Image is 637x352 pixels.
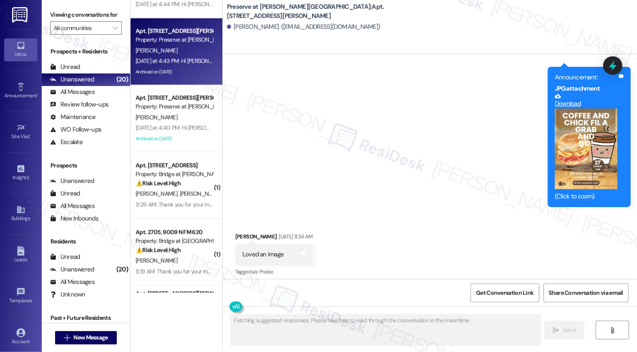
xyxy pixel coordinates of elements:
label: Viewing conversations for [50,8,122,21]
div: Unread [50,253,80,261]
a: Buildings [4,203,38,225]
div: Unknown [50,290,86,299]
strong: ⚠️ Risk Level: High [136,180,181,187]
span: • [29,173,30,179]
div: [DATE] 11:34 AM [277,232,312,241]
span: [PERSON_NAME] [136,114,177,121]
span: Praise [259,268,273,275]
a: Account [4,326,38,348]
div: Apt. [STREET_ADDRESS][PERSON_NAME] [136,27,213,35]
div: Prospects + Residents [42,47,130,56]
div: Apt. 2705, 9009 N FM 620 [136,228,213,237]
div: Past + Future Residents [42,314,130,322]
a: Download [555,93,617,108]
span: [PERSON_NAME] [136,47,177,54]
span: • [32,296,33,302]
div: Loved an image [242,250,284,259]
b: Preserve at [PERSON_NAME][GEOGRAPHIC_DATA]: Apt. [STREET_ADDRESS][PERSON_NAME] [227,3,394,20]
span: Send [563,326,576,334]
div: All Messages [50,202,95,210]
div: (Click to zoom) [555,192,617,201]
textarea: Fetching suggested responses. Please feel free to read through the conversation in the meantime. [231,314,541,346]
div: Archived on [DATE] [135,134,214,144]
span: • [37,91,38,97]
div: WO Follow-ups [50,125,101,134]
a: Insights • [4,162,38,184]
div: Announcement: [555,73,617,82]
div: Residents [42,237,130,246]
div: Unanswered [50,177,94,185]
div: Unread [50,63,80,71]
div: Apt. [STREET_ADDRESS] [136,161,213,170]
div: Unanswered [50,75,94,84]
span: Share Conversation via email [549,289,623,297]
a: Site Visit • [4,121,38,143]
a: Templates • [4,285,38,307]
a: Inbox [4,38,38,61]
div: Prospects [42,161,130,170]
div: Apt. [STREET_ADDRESS][PERSON_NAME] [136,289,213,298]
div: Property: Preserve at [PERSON_NAME][GEOGRAPHIC_DATA] [136,102,213,111]
div: Maintenance [50,113,96,122]
div: 9:29 AM: Thank you for your message. Our offices are currently closed, but we will contact you wh... [136,201,625,208]
button: Share Conversation via email [544,284,629,302]
b: JPG attachment [555,84,600,93]
div: Property: Bridge at [PERSON_NAME][GEOGRAPHIC_DATA] [136,170,213,179]
div: 5:19 AM: Thank you for your message. Our offices are currently closed, but we will contact you wh... [136,268,623,275]
button: Get Conversation Link [471,284,539,302]
div: Apt. [STREET_ADDRESS][PERSON_NAME] [136,94,213,102]
div: Unread [50,189,80,198]
button: Zoom image [555,109,617,190]
div: (20) [114,73,130,86]
div: (20) [114,263,130,276]
div: Property: Bridge at [GEOGRAPHIC_DATA] [136,237,213,246]
span: [PERSON_NAME] [136,190,180,198]
i:  [609,327,616,334]
i:  [113,25,117,31]
button: Send [544,321,585,339]
strong: ⚠️ Risk Level: High [136,246,181,254]
div: Escalate [50,138,83,147]
div: All Messages [50,88,95,96]
input: All communities [54,21,108,35]
div: Tagged as: [235,266,313,278]
i:  [553,327,559,334]
div: Review follow-ups [50,100,108,109]
i:  [64,334,70,341]
div: Property: Preserve at [PERSON_NAME][GEOGRAPHIC_DATA] [136,35,213,44]
div: [PERSON_NAME] [235,232,313,244]
div: New Inbounds [50,214,98,223]
span: [PERSON_NAME] [136,257,177,264]
span: • [30,132,31,138]
img: ResiDesk Logo [12,7,29,23]
span: [PERSON_NAME] [179,190,221,198]
span: Get Conversation Link [476,289,534,297]
span: New Message [73,333,108,342]
div: Archived on [DATE] [135,67,214,77]
div: [PERSON_NAME]. ([EMAIL_ADDRESS][DOMAIN_NAME]) [227,23,380,31]
a: Leads [4,244,38,266]
div: Unanswered [50,265,94,274]
div: All Messages [50,278,95,286]
button: New Message [55,331,117,344]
